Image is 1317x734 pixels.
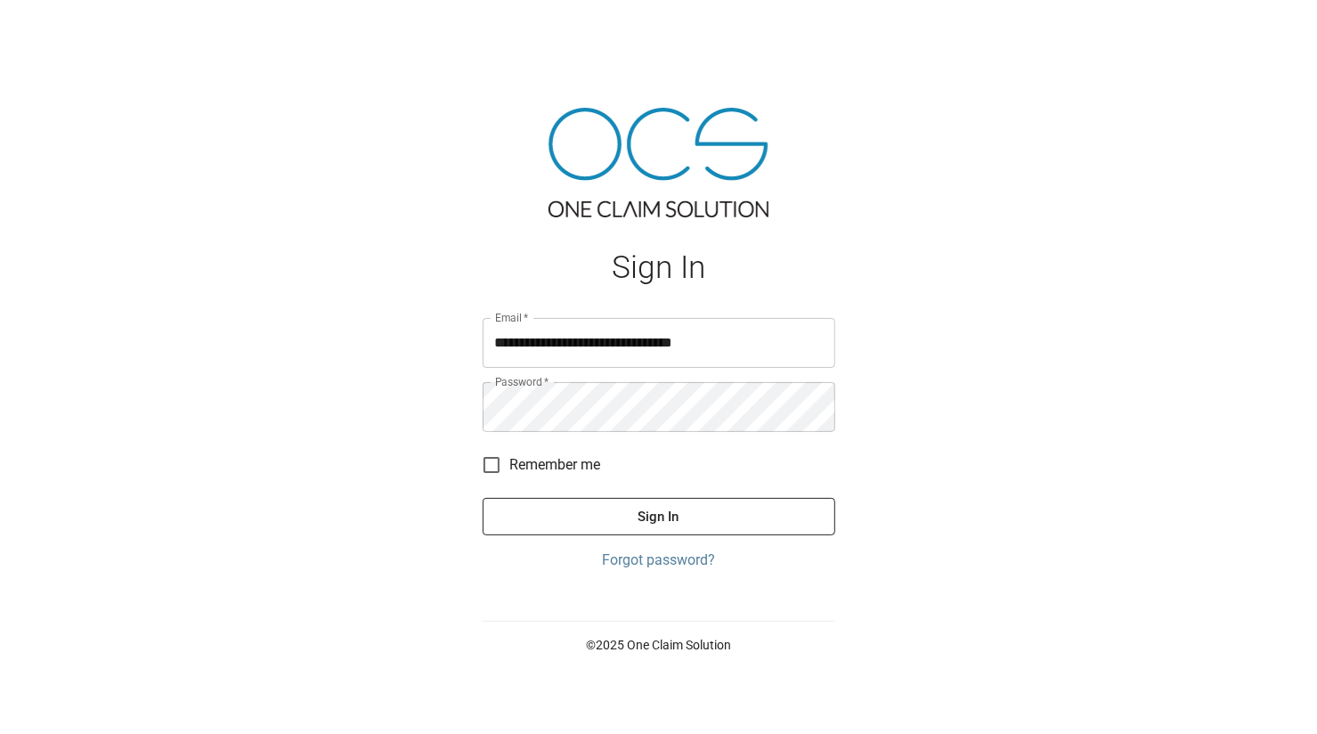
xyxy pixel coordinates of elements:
[510,454,601,476] span: Remember me
[549,108,768,217] img: ocs-logo-tra.png
[483,249,835,286] h1: Sign In
[495,374,549,389] label: Password
[495,310,529,325] label: Email
[483,550,835,571] a: Forgot password?
[21,11,93,46] img: ocs-logo-white-transparent.png
[483,498,835,535] button: Sign In
[483,636,835,654] p: © 2025 One Claim Solution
